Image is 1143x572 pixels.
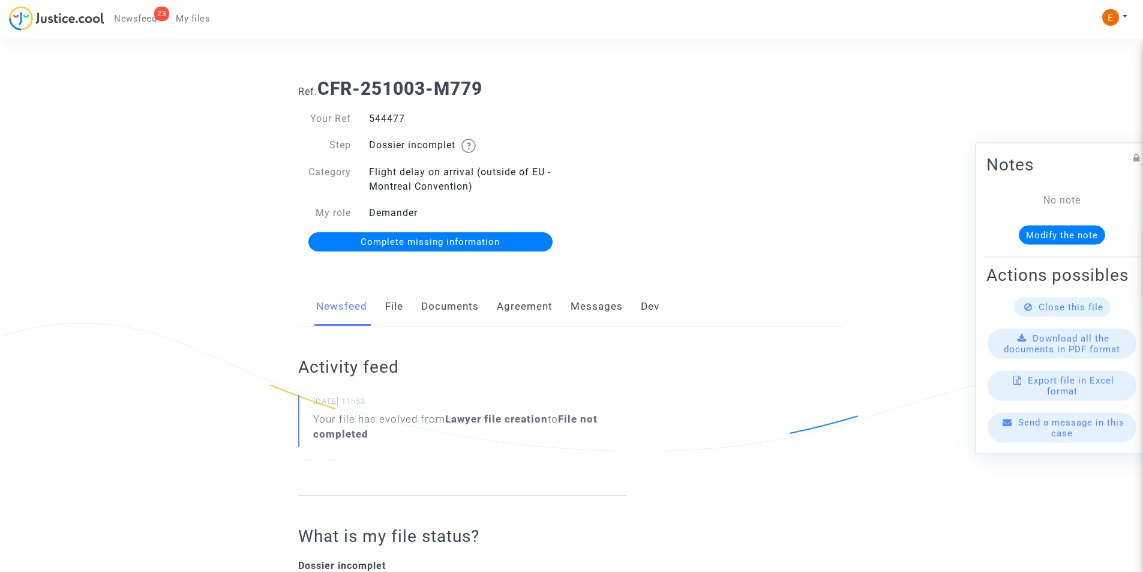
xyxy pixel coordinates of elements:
[298,86,317,97] span: Ref.
[1039,301,1103,312] span: Close this file
[289,138,360,153] div: Step
[360,165,572,194] div: Flight delay on arrival (outside of EU - Montreal Convention)
[1004,333,1120,354] span: Download all the documents in PDF format
[571,287,623,327] a: Messages
[1018,417,1124,438] span: Send a message in this case
[385,287,403,327] a: File
[986,154,1138,175] h2: Notes
[104,10,166,28] a: 23Newsfeed
[289,112,360,126] div: Your Ref
[9,6,104,31] img: jc-logo.svg
[316,287,367,327] a: Newsfeed
[313,412,626,442] div: Your file has evolved from to
[154,7,169,21] div: 23
[445,413,548,425] b: Lawyer file creation
[461,139,476,153] img: help.svg
[298,526,626,547] h2: What is my file status?
[289,165,360,194] div: Category
[289,206,360,220] div: My role
[421,287,479,327] a: Documents
[317,78,482,99] b: CFR-251003-M779
[360,206,572,220] div: Demander
[360,112,572,126] div: 544477
[313,396,626,412] small: [DATE] 11h53
[986,264,1138,285] h2: Actions possibles
[298,357,626,378] h2: Activity feed
[176,13,210,24] span: My files
[313,413,598,440] b: File not completed
[360,138,572,153] div: Dossier incomplet
[1004,193,1120,207] div: No note
[166,10,220,28] a: My files
[497,287,553,327] a: Agreement
[641,287,659,327] a: Dev
[1019,225,1105,244] button: Modify the note
[1028,375,1114,396] span: Export file in Excel format
[114,13,157,24] span: Newsfeed
[361,236,500,247] span: Complete missing information
[1102,9,1119,26] img: ACg8ocIeiFvHKe4dA5oeRFd_CiCnuxWUEc1A2wYhRJE3TTWt=s96-c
